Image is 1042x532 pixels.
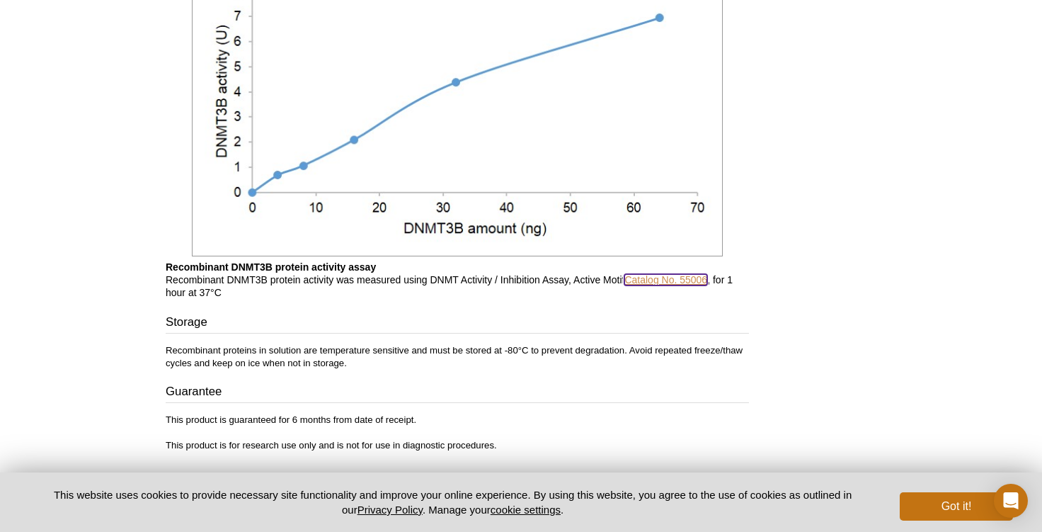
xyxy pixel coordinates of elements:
[166,414,749,452] p: This product is guaranteed for 6 months from date of receipt. This product is for research use on...
[166,344,749,370] p: Recombinant proteins in solution are temperature sensitive and must be stored at -80°C to prevent...
[491,504,561,516] button: cookie settings
[166,314,749,334] h3: Storage
[357,504,423,516] a: Privacy Policy
[624,274,707,285] a: Catalog No. 55006
[166,261,376,273] b: Recombinant DNMT3B protein activity assay
[900,492,1013,521] button: Got it!
[166,383,749,403] h3: Guarantee
[994,484,1028,518] div: Open Intercom Messenger
[29,487,876,517] p: This website uses cookies to provide necessary site functionality and improve your online experie...
[166,261,749,299] p: Recombinant DNMT3B protein activity was measured using DNMT Activity / Inhibition Assay, Active M...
